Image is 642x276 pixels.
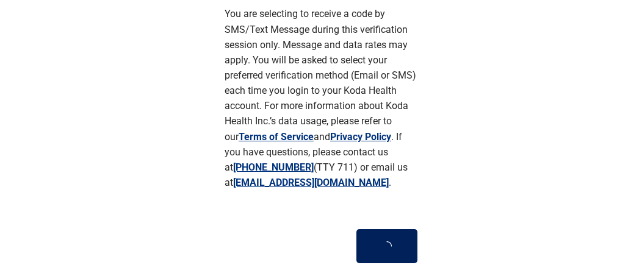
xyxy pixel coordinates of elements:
p: You are selecting to receive a code by SMS/Text Message during this verification session only. Me... [225,6,417,190]
a: Privacy Policy [330,131,391,143]
a: [PHONE_NUMBER] [233,161,314,173]
span: loading [382,241,392,251]
a: Terms of Service [239,131,314,143]
a: [EMAIL_ADDRESS][DOMAIN_NAME] [233,177,389,188]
